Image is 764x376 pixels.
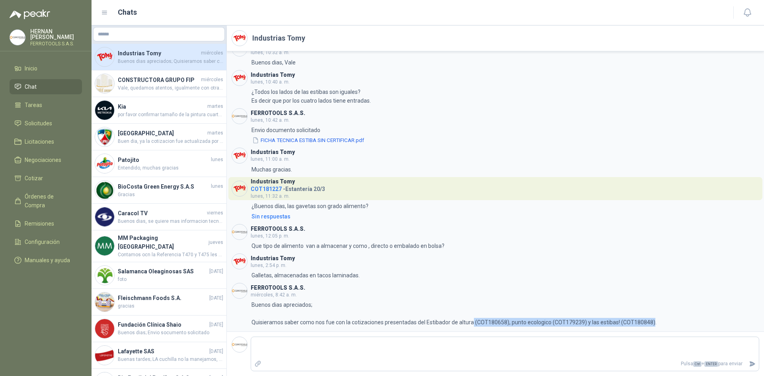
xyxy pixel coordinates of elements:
[95,346,114,365] img: Company Logo
[251,126,365,134] p: Envio documento solicitado
[92,150,226,177] a: Company LogoPatojitolunesEntendido, muchas gracias
[209,321,223,329] span: [DATE]
[118,191,223,199] span: Gracias
[25,119,52,128] span: Solicitudes
[251,300,657,327] p: Buenos dias apreciados; Quisieramos saber como nos fue con la cotizaciones presentadas del Estiba...
[92,44,226,70] a: Company LogoIndustrias TomymiércolesBuenos dias apreciados; Quisieramos saber como nos fue con la...
[118,320,208,329] h4: Fundación Clínica Shaio
[25,192,74,210] span: Órdenes de Compra
[232,148,247,163] img: Company Logo
[251,256,295,261] h3: Industrias Tomy
[95,101,114,120] img: Company Logo
[251,79,290,85] span: lunes, 10:40 a. m.
[92,124,226,150] a: Company Logo[GEOGRAPHIC_DATA]martesBuen dia, ya la cotizacion fue actualizada por el TV de 60 Pul...
[118,76,199,84] h4: CONSTRUCTORA GRUPO FIP
[92,316,226,342] a: Company LogoFundación Clínica Shaio[DATE]Buenos dias; Envio socumento solicitado
[209,348,223,355] span: [DATE]
[25,174,43,183] span: Cotizar
[207,129,223,137] span: martes
[232,70,247,86] img: Company Logo
[118,302,223,310] span: gracias
[118,209,205,218] h4: Caracol TV
[25,101,42,109] span: Tareas
[10,97,82,113] a: Tareas
[251,165,292,174] p: Muchas gracias.
[25,156,61,164] span: Negociaciones
[10,253,82,268] a: Manuales y ayuda
[251,136,365,144] button: FICHA TECNICA ESTIBA SIN CERTIFICAR.pdf
[10,30,25,45] img: Company Logo
[232,283,247,298] img: Company Logo
[251,186,282,192] span: COT181227
[92,230,226,262] a: Company LogoMM Packaging [GEOGRAPHIC_DATA]juevesContamos ocn la Referencia T470 y T475 les sirve?
[251,263,286,268] span: lunes, 2:54 p. m.
[10,61,82,76] a: Inicio
[10,10,50,19] img: Logo peakr
[25,82,37,91] span: Chat
[118,84,223,92] span: Vale, quedamos atentos, igualmente con otras solicitudes que realizamos a la marca logramos bloqu...
[201,76,223,84] span: miércoles
[209,239,223,246] span: jueves
[118,329,223,337] span: Buenos dias; Envio socumento solicitado
[232,254,247,269] img: Company Logo
[92,342,226,369] a: Company LogoLafayette SAS[DATE]Buenas tardes; LA cuchilla no la manejamos, solo el producto compl...
[209,268,223,275] span: [DATE]
[251,292,297,298] span: miércoles, 8:42 a. m.
[118,251,223,259] span: Contamos ocn la Referencia T470 y T475 les sirve?
[118,347,208,356] h4: Lafayette SAS
[232,109,247,124] img: Company Logo
[118,138,223,145] span: Buen dia, ya la cotizacion fue actualizada por el TV de 60 Pulgadas con la referencia solicitada.
[118,276,223,283] span: foto
[92,70,226,97] a: Company LogoCONSTRUCTORA GRUPO FIPmiércolesVale, quedamos atentos, igualmente con otras solicitud...
[25,64,37,73] span: Inicio
[118,49,199,58] h4: Industrias Tomy
[25,219,54,228] span: Remisiones
[25,137,54,146] span: Licitaciones
[251,271,360,280] p: Galletas, almacenadas en tacos laminadas.
[95,236,114,255] img: Company Logo
[95,154,114,173] img: Company Logo
[118,102,206,111] h4: Kia
[95,47,114,66] img: Company Logo
[250,212,759,221] a: Sin respuestas
[207,209,223,217] span: viernes
[25,238,60,246] span: Configuración
[95,74,114,93] img: Company Logo
[693,361,702,367] span: Ctrl
[251,117,290,123] span: lunes, 10:42 a. m.
[118,7,137,18] h1: Chats
[211,183,223,190] span: lunes
[118,234,207,251] h4: MM Packaging [GEOGRAPHIC_DATA]
[118,129,206,138] h4: [GEOGRAPHIC_DATA]
[95,292,114,312] img: Company Logo
[251,111,305,115] h3: FERROTOOLS S.A.S.
[118,58,223,65] span: Buenos dias apreciados; Quisieramos saber como nos fue con la cotizaciones presentadas del Estiba...
[232,224,247,240] img: Company Logo
[251,58,296,67] p: Buenos dias, Vale
[95,127,114,146] img: Company Logo
[251,193,290,199] span: lunes, 11:32 a. m.
[10,79,82,94] a: Chat
[92,262,226,289] a: Company LogoSalamanca Oleaginosas SAS[DATE]foto
[211,156,223,164] span: lunes
[251,202,368,210] p: ¿Buenos días, las gavetas son grado alimento?
[251,179,295,184] h3: Industrias Tomy
[118,267,208,276] h4: Salamanca Oleaginosas SAS
[251,286,305,290] h3: FERROTOOLS S.A.S.
[95,207,114,226] img: Company Logo
[30,41,82,46] p: FERROTOOLS S.A.S.
[10,171,82,186] a: Cotizar
[92,289,226,316] a: Company LogoFleischmann Foods S.A.[DATE]gracias
[10,116,82,131] a: Solicitudes
[92,204,226,230] a: Company LogoCaracol TVviernesBuenos dias, se quiere mas informacion tecnica (capacidad, caudal, t...
[251,357,265,371] label: Adjuntar archivos
[232,31,247,46] img: Company Logo
[95,266,114,285] img: Company Logo
[10,189,82,213] a: Órdenes de Compra
[118,164,223,172] span: Entendido, muchas gracias
[746,357,759,371] button: Enviar
[10,234,82,249] a: Configuración
[251,88,371,105] p: ¿Todos los lados de las estibas son iguales? Es decir que por los cuatro lados tiene entradas.
[118,156,209,164] h4: Patojito
[232,181,247,196] img: Company Logo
